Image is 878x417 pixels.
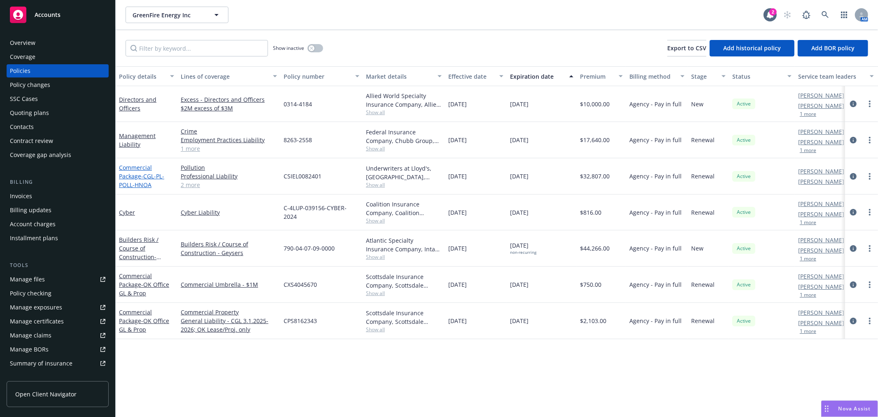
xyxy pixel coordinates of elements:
span: Active [736,136,752,144]
a: 2 more [181,180,277,189]
a: [PERSON_NAME] [798,246,844,255]
a: Directors and Officers [119,96,156,112]
a: Pollution [181,163,277,172]
span: GreenFire Energy Inc [133,11,204,19]
button: Effective date [445,66,507,86]
div: 2 [769,8,777,16]
a: Management Liability [119,132,156,148]
a: [PERSON_NAME] [798,282,844,291]
a: circleInformation [848,135,858,145]
div: Summary of insurance [10,357,72,370]
div: Policy checking [10,287,51,300]
span: [DATE] [510,208,529,217]
span: New [691,244,703,253]
a: more [865,99,875,109]
a: circleInformation [848,316,858,326]
button: Expiration date [507,66,577,86]
div: Policy changes [10,78,50,91]
a: Account charges [7,218,109,231]
div: non-recurring [510,250,536,255]
span: Active [736,281,752,288]
span: Agency - Pay in full [629,280,682,289]
a: Commercial Package [119,272,169,297]
div: Scottsdale Insurance Company, Scottsdale Insurance Company (Nationwide), CRC Group [366,272,442,290]
a: circleInformation [848,207,858,217]
div: Allied World Specialty Insurance Company, Allied World Assurance Company (AWAC), CRC Group [366,91,442,109]
span: [DATE] [510,280,529,289]
div: Federal Insurance Company, Chubb Group, CRC Group [366,128,442,145]
div: Scottsdale Insurance Company, Scottsdale Insurance Company (Nationwide), CRC Group [366,309,442,326]
span: [DATE] [448,208,467,217]
button: 1 more [800,112,816,117]
div: Market details [366,72,433,81]
span: Show all [366,217,442,224]
div: Service team leaders [798,72,865,81]
span: Show all [366,290,442,297]
span: Active [736,245,752,252]
a: Report a Bug [798,7,815,23]
div: Account charges [10,218,56,231]
a: Start snowing [779,7,796,23]
a: [PERSON_NAME] [798,308,844,317]
span: Active [736,100,752,108]
div: Underwriters at Lloyd's, [GEOGRAPHIC_DATA], [PERSON_NAME] of London, CRC Group [366,164,442,181]
a: Installment plans [7,232,109,245]
a: General Liability - CGL 3.1.2025-2026; OK Lease/Proj. only [181,316,277,334]
div: Stage [691,72,717,81]
span: [DATE] [510,172,529,180]
a: Commercial Package [119,164,164,189]
span: 790-04-07-09-0000 [284,244,335,253]
a: Policy changes [7,78,109,91]
button: Stage [688,66,729,86]
button: Policy number [280,66,363,86]
button: 1 more [800,256,816,261]
span: Agency - Pay in full [629,244,682,253]
a: Manage certificates [7,315,109,328]
div: Manage files [10,273,45,286]
span: $10,000.00 [580,100,610,108]
button: Status [729,66,795,86]
span: Agency - Pay in full [629,136,682,144]
span: $750.00 [580,280,601,289]
span: CXS4045670 [284,280,317,289]
button: 1 more [800,293,816,298]
a: [PERSON_NAME] [798,236,844,244]
span: Accounts [35,12,61,18]
span: Agency - Pay in full [629,172,682,180]
a: [PERSON_NAME] [798,138,844,146]
span: [DATE] [510,241,536,255]
span: [DATE] [510,136,529,144]
span: Agency - Pay in full [629,208,682,217]
button: Market details [363,66,445,86]
a: Coverage [7,50,109,63]
div: Premium [580,72,614,81]
div: Effective date [448,72,494,81]
span: [DATE] [510,316,529,325]
div: Lines of coverage [181,72,268,81]
a: Professional Liability [181,172,277,180]
button: 1 more [800,148,816,153]
span: Renewal [691,280,715,289]
a: circleInformation [848,99,858,109]
a: Overview [7,36,109,49]
button: 1 more [800,220,816,225]
div: Manage certificates [10,315,64,328]
span: $17,640.00 [580,136,610,144]
span: [DATE] [448,244,467,253]
span: Renewal [691,208,715,217]
span: Open Client Navigator [15,390,77,398]
span: Show all [366,145,442,152]
a: Manage BORs [7,343,109,356]
a: Crime [181,127,277,136]
span: [DATE] [448,316,467,325]
span: $32,807.00 [580,172,610,180]
button: Lines of coverage [177,66,280,86]
span: [DATE] [448,280,467,289]
a: 1 more [181,144,277,153]
span: Renewal [691,136,715,144]
span: Nova Assist [838,405,871,412]
div: Billing updates [10,204,51,217]
span: [DATE] [510,100,529,108]
a: Employment Practices Liability [181,136,277,144]
span: Renewal [691,172,715,180]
